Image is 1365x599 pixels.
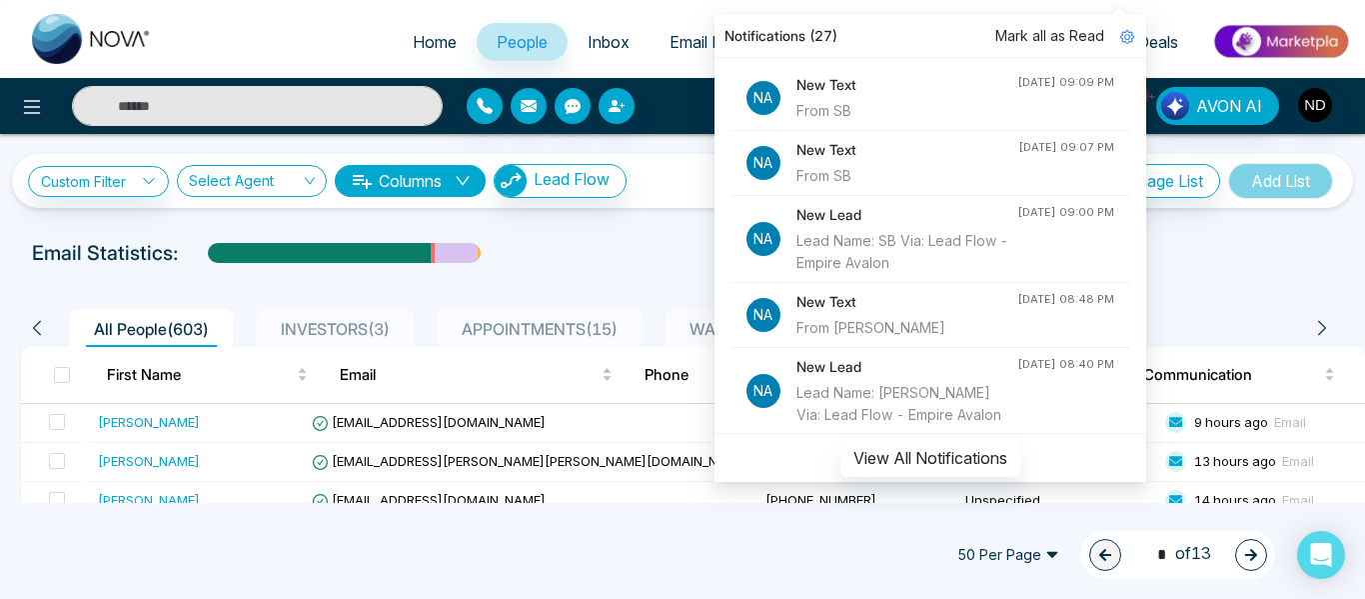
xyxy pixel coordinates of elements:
[1137,32,1178,52] span: Deals
[957,482,1157,521] td: Unspecified
[1110,363,1320,387] span: Last Communication
[32,238,178,268] p: Email Statistics:
[714,15,1146,58] div: Notifications (27)
[796,74,1017,96] h4: New Text
[796,356,1017,378] h4: New Lead
[454,319,626,339] span: APPOINTMENTS ( 15 )
[1297,531,1345,579] div: Open Intercom Messenger
[273,319,398,339] span: INVESTORS ( 3 )
[746,146,780,180] p: Na
[312,414,546,430] span: [EMAIL_ADDRESS][DOMAIN_NAME]
[1145,541,1211,568] span: of 13
[568,23,650,61] a: Inbox
[1274,414,1306,430] span: Email
[1017,204,1114,221] div: [DATE] 09:00 PM
[534,169,610,189] span: Lead Flow
[682,319,779,339] span: WARM ( 75 )
[796,291,1017,313] h4: New Text
[796,382,1017,426] div: Lead Name: [PERSON_NAME] Via: Lead Flow - Empire Avalon
[98,412,200,432] div: [PERSON_NAME]
[796,100,1017,122] div: From SB
[1117,23,1198,61] a: Deals
[746,298,780,332] p: Na
[312,453,749,469] span: [EMAIL_ADDRESS][PERSON_NAME][PERSON_NAME][DOMAIN_NAME]
[1156,87,1279,125] button: AVON AI
[107,363,293,387] span: First Name
[324,347,628,403] th: Email
[796,139,1018,161] h4: New Text
[1098,164,1220,198] button: Manage List
[1017,291,1114,308] div: [DATE] 08:48 PM
[796,204,1017,226] h4: New Lead
[1282,492,1314,508] span: Email
[1298,88,1332,122] img: User Avatar
[1194,414,1268,430] span: 9 hours ago
[995,25,1104,47] span: Mark all as Read
[1132,87,1150,105] span: 10+
[98,490,200,510] div: [PERSON_NAME]
[1196,94,1262,118] span: AVON AI
[86,319,217,339] span: All People ( 603 )
[98,451,200,471] div: [PERSON_NAME]
[312,492,546,508] span: [EMAIL_ADDRESS][DOMAIN_NAME]
[796,230,1017,274] div: Lead Name: SB Via: Lead Flow - Empire Avalon
[340,363,597,387] span: Email
[413,32,457,52] span: Home
[477,23,568,61] a: People
[91,347,324,403] th: First Name
[28,166,169,197] a: Custom Filter
[765,492,876,508] span: [PHONE_NUMBER]
[393,23,477,61] a: Home
[796,165,1018,187] div: From SB
[497,32,548,52] span: People
[1194,492,1276,508] span: 14 hours ago
[645,363,830,387] span: Phone
[840,439,1020,477] button: View All Notifications
[650,23,802,61] a: Email Marketing
[1094,347,1365,403] th: Last Communication
[943,539,1073,571] span: 50 Per Page
[588,32,630,52] span: Inbox
[1208,19,1353,64] img: Market-place.gif
[1161,92,1189,120] img: Lead Flow
[1018,139,1114,156] div: [DATE] 09:07 PM
[495,165,527,197] img: Lead Flow
[746,222,780,256] p: Na
[455,173,471,189] span: down
[1282,453,1314,469] span: Email
[1017,356,1114,373] div: [DATE] 08:40 PM
[494,164,627,198] button: Lead Flow
[486,164,627,198] a: Lead FlowLead Flow
[32,14,152,64] img: Nova CRM Logo
[746,374,780,408] p: Na
[746,81,780,115] p: Na
[1017,74,1114,91] div: [DATE] 09:09 PM
[1194,453,1276,469] span: 13 hours ago
[629,347,861,403] th: Phone
[796,317,1017,339] div: From [PERSON_NAME]
[840,448,1020,465] a: View All Notifications
[670,32,782,52] span: Email Marketing
[335,165,486,197] button: Columnsdown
